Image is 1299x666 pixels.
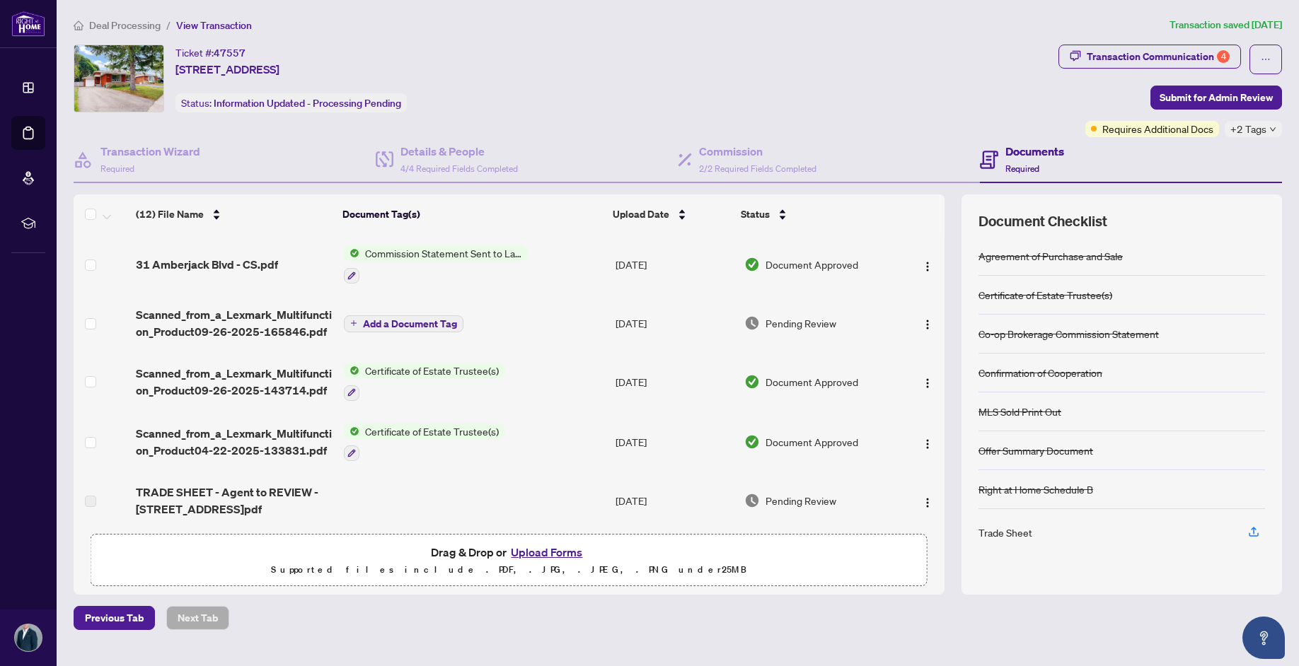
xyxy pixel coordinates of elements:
[344,363,359,378] img: Status Icon
[400,163,518,174] span: 4/4 Required Fields Completed
[1102,121,1213,136] span: Requires Additional Docs
[344,245,359,261] img: Status Icon
[916,370,939,393] button: Logo
[699,163,816,174] span: 2/2 Required Fields Completed
[699,143,816,160] h4: Commission
[344,423,504,462] button: Status IconCertificate of Estate Trustee(s)
[136,425,333,459] span: Scanned_from_a_Lexmark_Multifunction_Product04-22-2025-133831.pdf
[1160,86,1273,109] span: Submit for Admin Review
[613,206,669,222] span: Upload Date
[11,11,45,37] img: logo
[610,412,739,473] td: [DATE]
[400,143,518,160] h4: Details & People
[922,497,933,508] img: Logo
[89,19,161,32] span: Deal Processing
[166,606,229,630] button: Next Tab
[337,194,607,234] th: Document Tag(s)
[916,253,939,276] button: Logo
[766,315,836,331] span: Pending Review
[607,194,735,234] th: Upload Date
[744,374,760,390] img: Document Status
[74,606,155,630] button: Previous Tab
[610,234,739,295] td: [DATE]
[136,306,333,340] span: Scanned_from_a_Lexmark_Multifunction_Product09-26-2025-165846.pdf
[1150,86,1282,110] button: Submit for Admin Review
[916,312,939,334] button: Logo
[978,404,1061,419] div: MLS Sold Print Out
[744,257,760,272] img: Document Status
[507,543,587,561] button: Upload Forms
[1242,617,1285,659] button: Open asap
[1170,17,1282,33] article: Transaction saved [DATE]
[744,493,760,508] img: Document Status
[978,287,1112,303] div: Certificate of Estate Trustee(s)
[978,525,1032,540] div: Trade Sheet
[978,481,1093,497] div: Right at Home Schedule B
[359,363,504,378] span: Certificate of Estate Trustee(s)
[1058,45,1241,69] button: Transaction Communication4
[610,295,739,351] td: [DATE]
[741,206,770,222] span: Status
[130,194,337,234] th: (12) File Name
[136,365,333,399] span: Scanned_from_a_Lexmark_Multifunction_Product09-26-2025-143714.pdf
[136,256,278,273] span: 31 Amberjack Blvd - CS.pdf
[766,434,858,450] span: Document Approved
[1230,121,1266,137] span: +2 Tags
[1005,163,1039,174] span: Required
[100,163,134,174] span: Required
[136,484,333,518] span: TRADE SHEET - Agent to REVIEW - [STREET_ADDRESS]pdf
[359,423,504,439] span: Certificate of Estate Trustee(s)
[15,624,42,651] img: Profile Icon
[175,93,407,112] div: Status:
[350,320,357,327] span: plus
[175,45,246,61] div: Ticket #:
[359,245,527,261] span: Commission Statement Sent to Lawyer
[175,61,279,78] span: [STREET_ADDRESS]
[136,206,204,222] span: (12) File Name
[431,543,587,561] span: Drag & Drop or
[176,19,252,32] span: View Transaction
[766,257,858,272] span: Document Approved
[766,493,836,508] span: Pending Review
[1217,50,1230,63] div: 4
[91,534,927,587] span: Drag & Drop orUpload FormsSupported files include .PDF, .JPG, .JPEG, .PNG under25MB
[1087,45,1230,68] div: Transaction Communication
[74,45,163,112] img: IMG-E12274442_1.jpg
[978,365,1102,380] div: Confirmation of Cooperation
[166,17,171,33] li: /
[344,245,527,284] button: Status IconCommission Statement Sent to Lawyer
[922,438,933,450] img: Logo
[214,47,246,59] span: 47557
[610,351,739,412] td: [DATE]
[363,319,457,329] span: Add a Document Tag
[610,472,739,529] td: [DATE]
[744,315,760,331] img: Document Status
[100,143,200,160] h4: Transaction Wizard
[978,326,1159,341] div: Co-op Brokerage Commission Statement
[1005,143,1064,160] h4: Documents
[922,261,933,272] img: Logo
[735,194,895,234] th: Status
[100,561,918,578] p: Supported files include .PDF, .JPG, .JPEG, .PNG under 25 MB
[916,431,939,453] button: Logo
[922,319,933,330] img: Logo
[344,315,463,332] button: Add a Document Tag
[744,434,760,450] img: Document Status
[1261,54,1271,64] span: ellipsis
[1269,126,1276,133] span: down
[978,211,1107,231] span: Document Checklist
[916,489,939,512] button: Logo
[344,423,359,439] img: Status Icon
[922,378,933,389] img: Logo
[344,363,504,401] button: Status IconCertificate of Estate Trustee(s)
[74,21,83,30] span: home
[85,607,144,629] span: Previous Tab
[214,97,401,110] span: Information Updated - Processing Pending
[978,248,1123,264] div: Agreement of Purchase and Sale
[978,443,1093,458] div: Offer Summary Document
[766,374,858,390] span: Document Approved
[344,314,463,332] button: Add a Document Tag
